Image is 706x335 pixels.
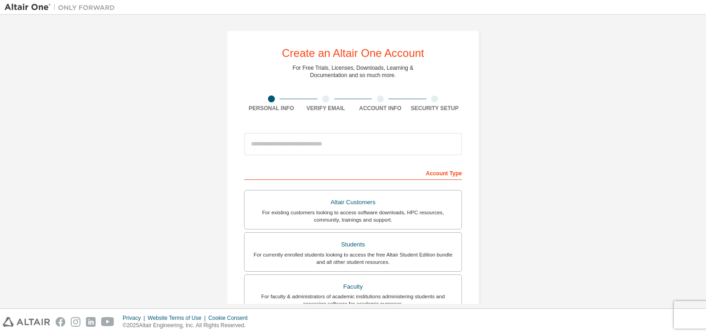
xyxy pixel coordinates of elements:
[123,322,253,329] p: © 2025 Altair Engineering, Inc. All Rights Reserved.
[250,251,456,266] div: For currently enrolled students looking to access the free Altair Student Edition bundle and all ...
[3,317,50,327] img: altair_logo.svg
[293,64,414,79] div: For Free Trials, Licenses, Downloads, Learning & Documentation and so much more.
[250,280,456,293] div: Faculty
[208,314,253,322] div: Cookie Consent
[123,314,148,322] div: Privacy
[250,209,456,223] div: For existing customers looking to access software downloads, HPC resources, community, trainings ...
[244,105,299,112] div: Personal Info
[56,317,65,327] img: facebook.svg
[5,3,120,12] img: Altair One
[71,317,80,327] img: instagram.svg
[408,105,462,112] div: Security Setup
[353,105,408,112] div: Account Info
[250,238,456,251] div: Students
[148,314,208,322] div: Website Terms of Use
[250,293,456,307] div: For faculty & administrators of academic institutions administering students and accessing softwa...
[244,165,462,180] div: Account Type
[282,48,424,59] div: Create an Altair One Account
[299,105,353,112] div: Verify Email
[86,317,96,327] img: linkedin.svg
[101,317,114,327] img: youtube.svg
[250,196,456,209] div: Altair Customers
